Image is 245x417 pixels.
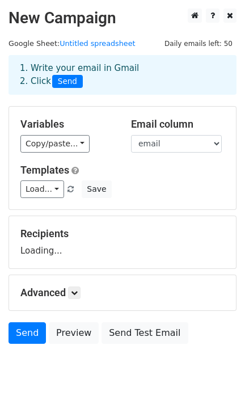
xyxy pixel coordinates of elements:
[60,39,135,48] a: Untitled spreadsheet
[11,62,234,88] div: 1. Write your email in Gmail 2. Click
[20,135,90,153] a: Copy/paste...
[20,118,114,130] h5: Variables
[49,322,99,344] a: Preview
[160,39,236,48] a: Daily emails left: 50
[20,228,225,257] div: Loading...
[20,180,64,198] a: Load...
[9,39,136,48] small: Google Sheet:
[102,322,188,344] a: Send Test Email
[20,287,225,299] h5: Advanced
[20,228,225,240] h5: Recipients
[20,164,69,176] a: Templates
[160,37,236,50] span: Daily emails left: 50
[52,75,83,89] span: Send
[9,322,46,344] a: Send
[9,9,236,28] h2: New Campaign
[131,118,225,130] h5: Email column
[82,180,111,198] button: Save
